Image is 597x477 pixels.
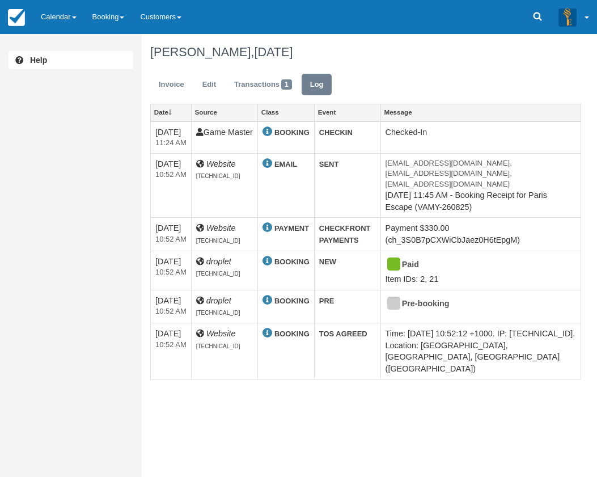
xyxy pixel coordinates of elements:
td: [DATE] [151,218,192,251]
td: Item IDs: 2, 21 [380,251,581,290]
i: Website [206,329,236,338]
div: Pre-booking [386,295,566,313]
a: Date [151,104,191,120]
strong: EMAIL [274,160,297,168]
td: [DATE] [151,153,192,218]
a: Source [192,104,257,120]
strong: BOOKING [274,258,310,266]
a: Event [315,104,380,120]
em: 2025-08-26 11:24:17+1000 [155,138,187,149]
strong: BOOKING [274,297,310,305]
td: Payment $330.00 (ch_3S0B7pCXWiCbJaez0H6tEpgM) [380,218,581,251]
span: [TECHNICAL_ID] [196,238,240,244]
td: [DATE] [151,121,192,154]
i: Website [206,223,236,233]
img: checkfront-main-nav-mini-logo.png [8,9,25,26]
em: 2025-08-26 10:52:39+1000 [155,267,187,278]
em: 2025-08-26 10:52:41+1000 [155,234,187,245]
span: [TECHNICAL_ID] [196,173,240,179]
strong: SENT [319,160,339,168]
h1: [PERSON_NAME], [150,45,581,59]
i: droplet [206,257,231,266]
span: [DATE] [254,45,293,59]
em: [EMAIL_ADDRESS][DOMAIN_NAME], [EMAIL_ADDRESS][DOMAIN_NAME], [EMAIL_ADDRESS][DOMAIN_NAME] [386,158,576,190]
em: 2025-08-26 10:52:41+1000 [155,170,187,180]
span: [TECHNICAL_ID] [196,271,240,277]
strong: PRE [319,297,335,305]
img: A3 [558,8,577,26]
strong: BOOKING [274,330,310,338]
a: Transactions1 [226,74,300,96]
i: droplet [206,296,231,305]
em: 2025-08-26 10:52:12+1000 [155,306,187,317]
span: [TECHNICAL_ID] [196,310,240,316]
strong: CHECKFRONT PAYMENTS [319,224,371,244]
span: [TECHNICAL_ID] [196,343,240,349]
a: Class [258,104,314,120]
strong: PAYMENT [274,224,309,233]
i: Website [206,159,236,168]
td: Checked-In [380,121,581,154]
a: Edit [194,74,225,96]
td: [DATE] [151,290,192,323]
a: Help [9,51,133,69]
td: Game Master [191,121,257,154]
strong: BOOKING [274,128,310,137]
b: Help [30,56,47,65]
a: Invoice [150,74,193,96]
td: [DATE] [151,323,192,379]
td: [DATE] 11:45 AM - Booking Receipt for Paris Escape (VAMY-260825) [380,153,581,218]
em: 2025-08-26 10:52:12+1000 [155,340,187,351]
strong: TOS AGREED [319,330,367,338]
strong: NEW [319,258,336,266]
span: 1 [281,79,292,90]
td: Time: [DATE] 10:52:12 +1000. IP: [TECHNICAL_ID]. Location: [GEOGRAPHIC_DATA], [GEOGRAPHIC_DATA], ... [380,323,581,379]
a: Log [302,74,332,96]
td: [DATE] [151,251,192,290]
div: Paid [386,256,566,274]
a: Message [381,104,581,120]
strong: CHECKIN [319,128,353,137]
